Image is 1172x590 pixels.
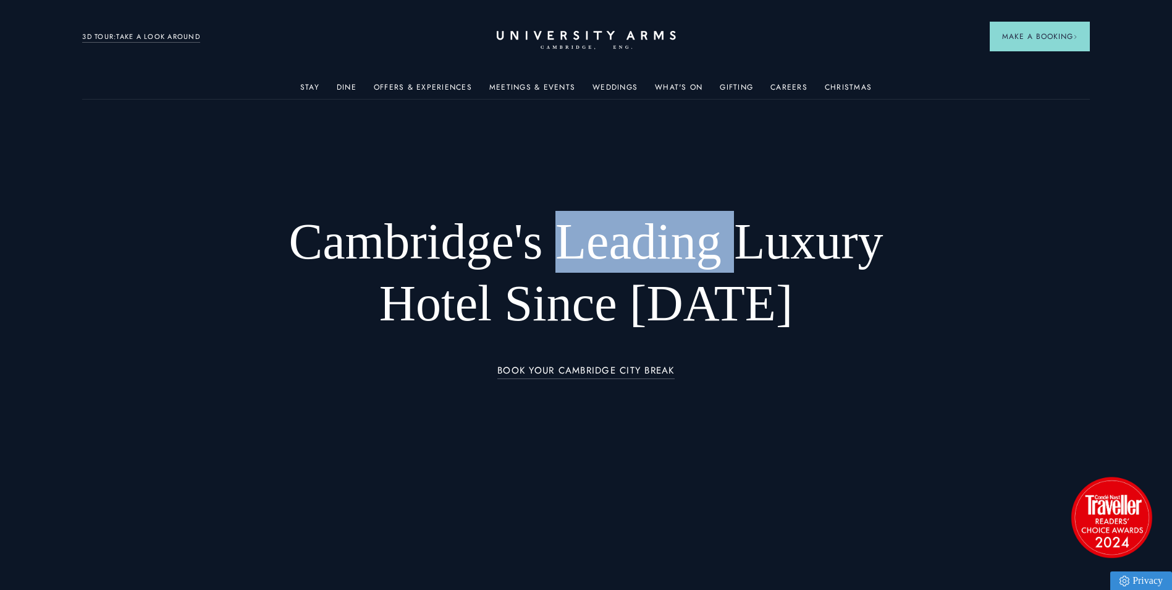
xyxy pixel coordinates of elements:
a: Home [497,31,676,50]
img: image-2524eff8f0c5d55edbf694693304c4387916dea5-1501x1501-png [1065,471,1158,563]
a: Weddings [592,83,638,99]
h1: Cambridge's Leading Luxury Hotel Since [DATE] [256,211,916,335]
a: Gifting [720,83,753,99]
img: Arrow icon [1073,35,1077,39]
a: 3D TOUR:TAKE A LOOK AROUND [82,32,200,43]
span: Make a Booking [1002,31,1077,42]
a: BOOK YOUR CAMBRIDGE CITY BREAK [497,366,675,380]
a: What's On [655,83,702,99]
a: Offers & Experiences [374,83,472,99]
img: Privacy [1119,576,1129,586]
a: Privacy [1110,571,1172,590]
a: Meetings & Events [489,83,575,99]
a: Stay [300,83,319,99]
a: Careers [770,83,807,99]
button: Make a BookingArrow icon [990,22,1090,51]
a: Christmas [825,83,872,99]
a: Dine [337,83,356,99]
